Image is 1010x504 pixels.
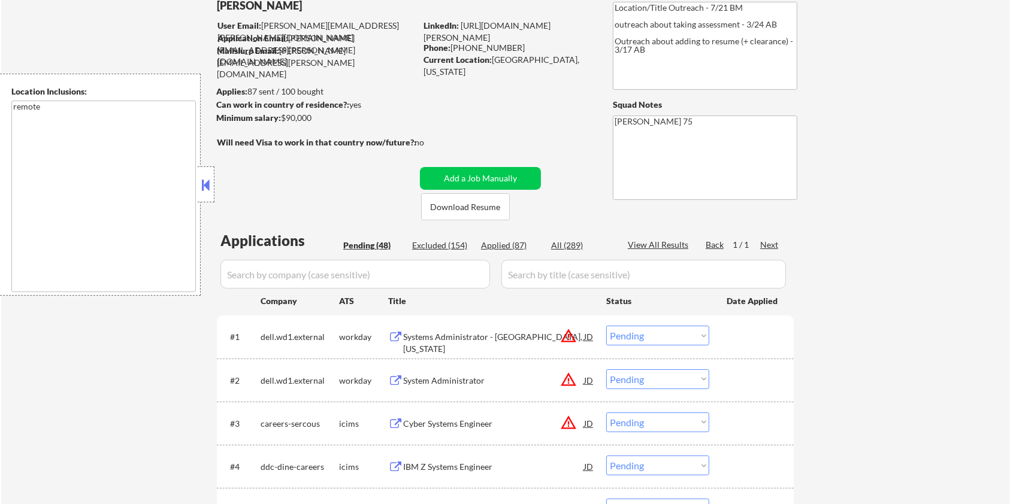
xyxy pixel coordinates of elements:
[216,99,349,110] strong: Can work in country of residence?:
[501,260,786,289] input: Search by title (case sensitive)
[261,295,339,307] div: Company
[230,331,251,343] div: #1
[216,112,416,124] div: $90,000
[216,113,281,123] strong: Minimum salary:
[217,137,416,147] strong: Will need Visa to work in that country now/future?:
[230,461,251,473] div: #4
[339,418,388,430] div: icims
[216,86,247,96] strong: Applies:
[339,461,388,473] div: icims
[230,375,251,387] div: #2
[403,418,584,430] div: Cyber Systems Engineer
[217,32,416,68] div: [PERSON_NAME][EMAIL_ADDRESS][PERSON_NAME][DOMAIN_NAME]
[560,327,577,344] button: warning_amber
[560,414,577,431] button: warning_amber
[217,33,288,43] strong: Application Email:
[339,375,388,387] div: workday
[727,295,779,307] div: Date Applied
[420,167,541,190] button: Add a Job Manually
[583,369,595,391] div: JD
[388,295,595,307] div: Title
[424,20,551,42] a: [URL][DOMAIN_NAME][PERSON_NAME]
[403,375,584,387] div: System Administrator
[261,331,339,343] div: dell.wd1.external
[261,375,339,387] div: dell.wd1.external
[403,331,584,354] div: Systems Administrator - [GEOGRAPHIC_DATA], [US_STATE]
[217,20,416,43] div: [PERSON_NAME][EMAIL_ADDRESS][PERSON_NAME][DOMAIN_NAME]
[216,99,412,111] div: yes
[424,42,450,53] strong: Phone:
[628,239,692,251] div: View All Results
[403,461,584,473] div: IBM Z Systems Engineer
[415,136,449,148] div: no
[551,239,611,251] div: All (289)
[261,418,339,430] div: careers-sercous
[216,86,416,98] div: 87 sent / 100 bought
[220,260,490,289] input: Search by company (case sensitive)
[583,412,595,434] div: JD
[421,193,510,220] button: Download Resume
[217,45,279,56] strong: Mailslurp Email:
[11,86,196,98] div: Location Inclusions:
[343,239,403,251] div: Pending (48)
[424,54,593,77] div: [GEOGRAPHIC_DATA], [US_STATE]
[583,326,595,347] div: JD
[560,371,577,388] button: warning_amber
[220,233,339,248] div: Applications
[606,290,709,311] div: Status
[706,239,725,251] div: Back
[481,239,541,251] div: Applied (87)
[339,295,388,307] div: ATS
[733,239,760,251] div: 1 / 1
[583,456,595,477] div: JD
[261,461,339,473] div: ddc-dine-careers
[613,99,797,111] div: Squad Notes
[424,54,492,65] strong: Current Location:
[339,331,388,343] div: workday
[217,20,261,31] strong: User Email:
[412,239,472,251] div: Excluded (154)
[424,20,459,31] strong: LinkedIn:
[217,45,416,80] div: [PERSON_NAME][EMAIL_ADDRESS][PERSON_NAME][DOMAIN_NAME]
[424,42,593,54] div: [PHONE_NUMBER]
[760,239,779,251] div: Next
[230,418,251,430] div: #3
